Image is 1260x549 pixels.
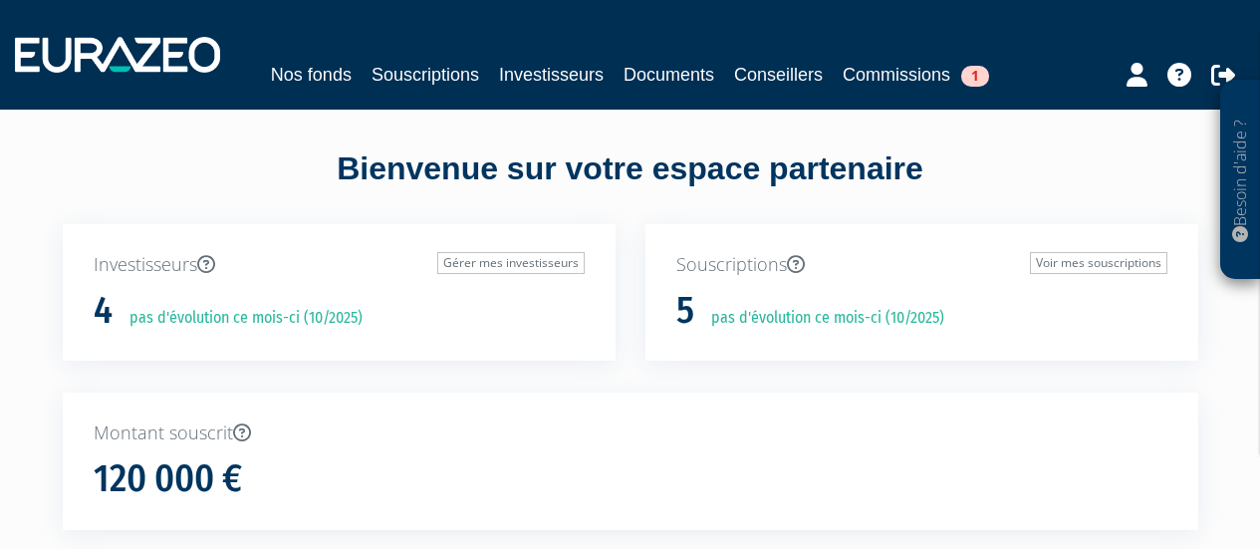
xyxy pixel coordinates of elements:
[372,61,479,89] a: Souscriptions
[94,458,242,500] h1: 120 000 €
[1030,252,1167,274] a: Voir mes souscriptions
[624,61,714,89] a: Documents
[437,252,585,274] a: Gérer mes investisseurs
[94,290,113,332] h1: 4
[94,252,585,278] p: Investisseurs
[499,61,604,89] a: Investisseurs
[961,66,989,87] span: 1
[116,307,363,330] p: pas d'évolution ce mois-ci (10/2025)
[676,252,1167,278] p: Souscriptions
[734,61,823,89] a: Conseillers
[48,146,1213,224] div: Bienvenue sur votre espace partenaire
[1229,91,1252,270] p: Besoin d'aide ?
[271,61,352,89] a: Nos fonds
[676,290,694,332] h1: 5
[15,37,220,73] img: 1732889491-logotype_eurazeo_blanc_rvb.png
[697,307,944,330] p: pas d'évolution ce mois-ci (10/2025)
[843,61,989,89] a: Commissions1
[94,420,1167,446] p: Montant souscrit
